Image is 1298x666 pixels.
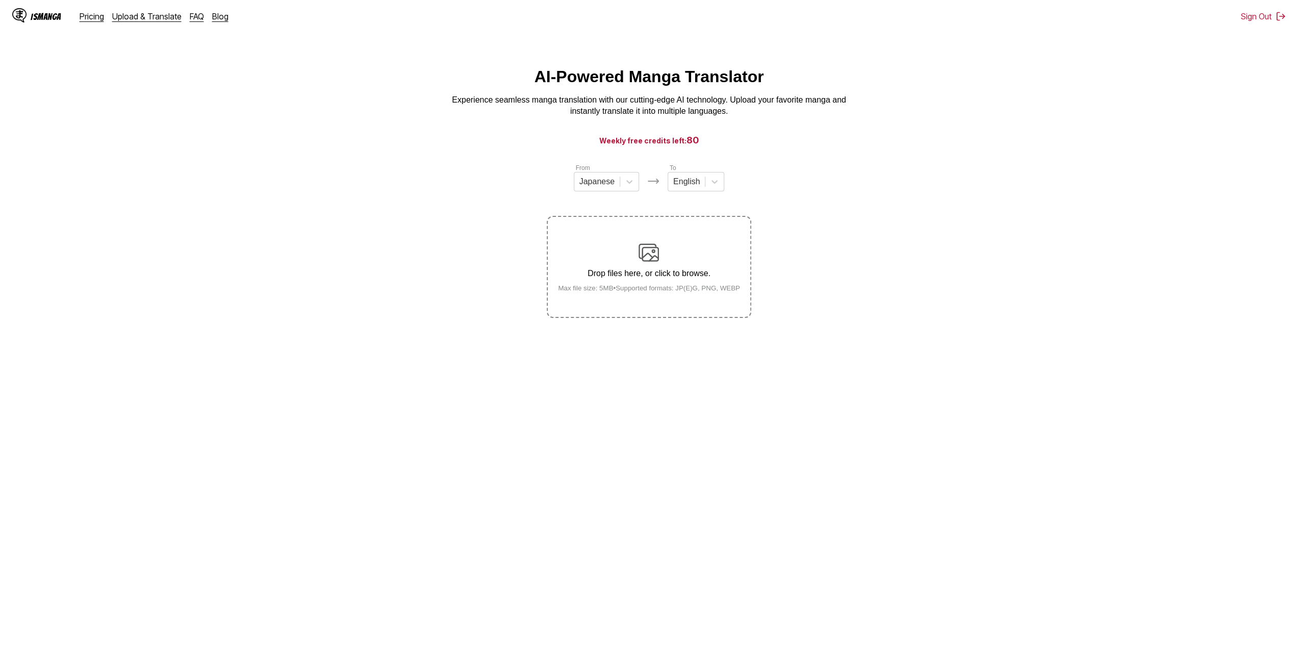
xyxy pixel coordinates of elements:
[212,11,228,21] a: Blog
[445,94,853,117] p: Experience seamless manga translation with our cutting-edge AI technology. Upload your favorite m...
[12,8,27,22] img: IsManga Logo
[80,11,104,21] a: Pricing
[576,164,590,171] label: From
[670,164,676,171] label: To
[686,135,699,145] span: 80
[1276,11,1286,21] img: Sign out
[550,269,748,278] p: Drop files here, or click to browse.
[1241,11,1286,21] button: Sign Out
[190,11,204,21] a: FAQ
[24,134,1274,146] h3: Weekly free credits left:
[31,12,61,21] div: IsManga
[647,175,659,187] img: Languages icon
[112,11,182,21] a: Upload & Translate
[535,67,764,86] h1: AI-Powered Manga Translator
[550,284,748,292] small: Max file size: 5MB • Supported formats: JP(E)G, PNG, WEBP
[12,8,80,24] a: IsManga LogoIsManga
